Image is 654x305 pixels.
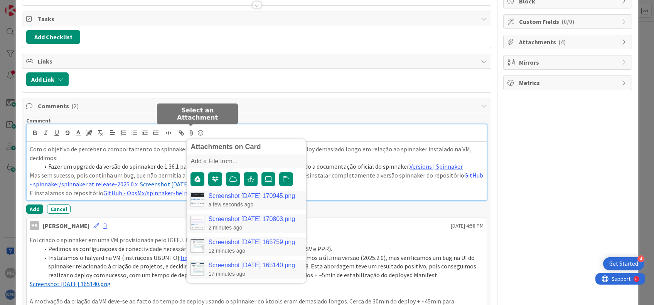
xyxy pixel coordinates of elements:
button: Cancel [47,204,71,214]
span: Screenshot [DATE] 165140.png [30,280,111,288]
a: Screenshot [DATE] 170803.png [208,216,295,223]
div: a few seconds ago [208,201,295,208]
span: Metrics [519,78,618,87]
button: Add Link [26,72,69,86]
button: Add Checklist [26,30,80,44]
div: 12 minutes ago [208,247,295,254]
p: Com o objetivo de perceber o comportamento do spinnaker do ktools e o motivo de ter um tempo de d... [30,145,483,162]
button: Add [26,204,43,214]
span: Custom Fields [519,17,618,26]
h5: Select an Attachment [160,106,235,121]
div: 2 minutes ago [208,224,295,231]
span: Screenshot [DATE] 170803.png [140,180,221,188]
span: Support [16,1,35,10]
span: ( 0/0 ) [561,18,574,25]
span: ( 4 ) [558,38,566,46]
span: Comment [26,117,51,124]
p: E instalamos do repositório [30,189,483,198]
span: [DATE] 4:58 PM [451,222,484,230]
li: Instalamos o halyard na VM (instruçoes UBUNTO): . Inicialmente instalamos a última versão (2025.2... [39,253,483,280]
div: 4 [637,255,644,262]
span: Links [38,57,477,66]
div: [PERSON_NAME] [43,221,89,230]
p: Mas sem sucesso, pois continha um bug, que não permitia a instalação do helm chart. Decidimos ent... [30,171,483,188]
div: 17 minutes ago [208,270,295,277]
div: MS [30,221,39,230]
span: Mirrors [519,58,618,67]
a: GitHub - spinnaker/spinnaker at release-2025.0.x [30,171,484,188]
span: ( 2 ) [71,102,79,110]
div: 6 [40,3,42,9]
div: Attachments on Card [190,143,302,151]
span: Comments [38,101,477,111]
div: Get Started [609,260,638,268]
span: Attachments [519,37,618,47]
span: Tasks [38,14,477,23]
a: Screenshot [DATE] 170945.png [208,193,295,199]
a: GitHub - OpsMx/spinnaker-helm: Stable helm chart of Spinnaker [103,189,274,197]
p: Foi criado o spinnaker em uma VM provisionada pelo IGFEJ. E de seguida: [30,236,483,245]
li: Pedimos as configurações de conectividade necessárias para os users, Nexus, Gitlab e Openshift (D... [39,245,483,253]
div: Open Get Started checklist, remaining modules: 4 [603,257,644,270]
div: Add a File from... [187,154,306,168]
li: Fazer um upgrade da versão do spinnaker de 1.36.1 para 1.38.0, por ser a versão mais estável, seg... [39,162,483,171]
a: Screenshot [DATE] 165759.png [208,239,295,246]
a: Versions | Spinnaker [410,163,463,170]
a: Screenshot [DATE] 165140.png [208,262,295,269]
a: Install Halyard | Spinnaker [180,254,250,261]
